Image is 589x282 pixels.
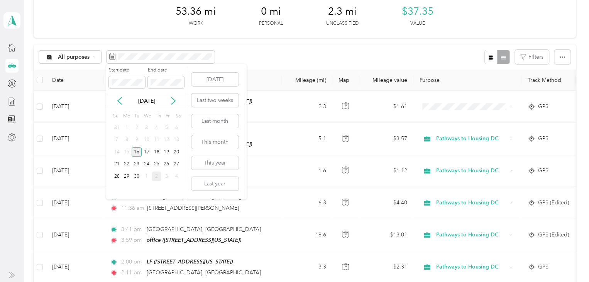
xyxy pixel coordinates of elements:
td: 18.6 [281,219,332,251]
span: LF ([STREET_ADDRESS][US_STATE]) [147,258,233,265]
div: 10 [142,135,152,145]
div: 1 [122,123,132,133]
div: Sa [174,111,181,122]
button: This year [191,156,239,170]
div: Tu [133,111,140,122]
div: 18 [152,147,162,157]
div: Th [154,111,161,122]
div: 7 [112,135,122,145]
th: Date [46,70,104,91]
th: Purpose [413,70,521,91]
button: [DATE] [191,73,239,86]
span: Pathways to Housing DC [436,263,506,271]
span: All purposes [58,54,90,60]
div: 28 [112,172,122,181]
th: Mileage (mi) [281,70,332,91]
span: 2:00 pm [121,258,143,266]
p: Unclassified [326,20,359,27]
div: 12 [161,135,171,145]
span: [GEOGRAPHIC_DATA], [GEOGRAPHIC_DATA] [147,269,261,276]
td: $1.12 [359,155,413,187]
span: GPS [538,166,548,175]
span: 11:36 am [121,204,144,212]
td: [DATE] [46,155,104,187]
div: 27 [171,160,181,169]
td: [DATE] [46,91,104,123]
span: 2.3 mi [328,5,357,18]
div: 23 [132,160,142,169]
div: 30 [132,172,142,181]
div: 31 [112,123,122,133]
td: $13.01 [359,219,413,251]
p: Personal [259,20,283,27]
div: 14 [112,147,122,157]
div: 16 [132,147,142,157]
th: Map [332,70,359,91]
td: 1.6 [281,155,332,187]
button: Last year [191,177,239,190]
td: $1.61 [359,91,413,123]
div: 1 [142,172,152,181]
span: Pathways to Housing DC [436,199,506,207]
span: GPS [538,263,548,271]
span: GPS [538,102,548,111]
div: 15 [122,147,132,157]
div: 24 [142,160,152,169]
div: 2 [132,123,142,133]
div: 19 [161,147,171,157]
iframe: Everlance-gr Chat Button Frame [546,239,589,282]
span: Pathways to Housing DC [436,166,506,175]
span: GPS (Edited) [538,199,569,207]
p: Work [189,20,203,27]
label: Start date [109,67,145,74]
div: 29 [122,172,132,181]
label: End date [148,67,184,74]
div: Su [112,111,119,122]
div: 4 [152,123,162,133]
td: 2.3 [281,91,332,123]
div: 2 [152,172,162,181]
button: This month [191,135,239,149]
span: [GEOGRAPHIC_DATA], [GEOGRAPHIC_DATA] [147,226,261,233]
div: 25 [152,160,162,169]
td: [DATE] [46,219,104,251]
span: 2:11 pm [121,268,143,277]
button: Last two weeks [191,93,239,107]
div: 6 [171,123,181,133]
th: Locations [104,70,281,91]
span: GPS [538,134,548,143]
div: 8 [122,135,132,145]
div: 17 [142,147,152,157]
span: Pathways to Housing DC [436,231,506,239]
div: 9 [132,135,142,145]
div: Fr [164,111,171,122]
span: [STREET_ADDRESS][PERSON_NAME] [147,205,239,211]
p: Value [410,20,425,27]
div: 3 [161,172,171,181]
div: We [143,111,152,122]
span: $37.35 [402,5,433,18]
span: 53.36 mi [176,5,216,18]
td: 5.1 [281,123,332,155]
th: Track Method [521,70,575,91]
span: office ([STREET_ADDRESS][US_STATE]) [147,237,241,243]
div: 5 [161,123,171,133]
button: Filters [515,50,549,64]
td: $4.40 [359,187,413,219]
span: 3:59 pm [121,236,143,245]
span: 3:41 pm [121,225,143,234]
th: Mileage value [359,70,413,91]
td: 6.3 [281,187,332,219]
p: [DATE] [130,97,163,105]
td: [DATE] [46,123,104,155]
div: 13 [171,135,181,145]
span: office ([STREET_ADDRESS][US_STATE]) [147,194,242,200]
div: 22 [122,160,132,169]
div: 11 [152,135,162,145]
div: 20 [171,147,181,157]
div: Mo [122,111,130,122]
div: 3 [142,123,152,133]
div: 26 [161,160,171,169]
div: 4 [171,172,181,181]
td: [DATE] [46,187,104,219]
